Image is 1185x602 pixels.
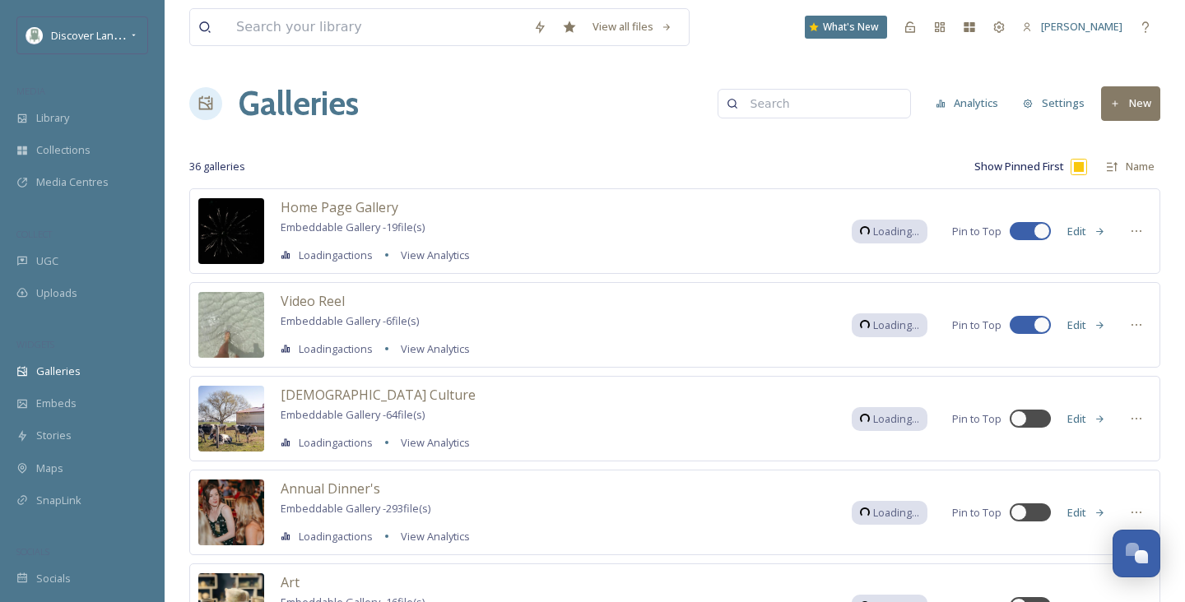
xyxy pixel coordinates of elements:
[1015,87,1093,119] button: Settings
[36,285,77,301] span: Uploads
[1120,153,1160,180] div: Name
[742,87,902,120] input: Search
[16,85,45,97] span: MEDIA
[1059,215,1113,248] button: Edit
[16,545,49,558] span: SOCIALS
[228,9,525,45] input: Search your library
[1059,403,1113,435] button: Edit
[281,198,398,216] span: Home Page Gallery
[281,386,476,404] span: [DEMOGRAPHIC_DATA] Culture
[952,505,1001,521] span: Pin to Top
[281,407,425,422] span: Embeddable Gallery - 64 file(s)
[281,313,419,328] span: Embeddable Gallery - 6 file(s)
[873,505,919,521] span: Loading...
[299,248,373,263] span: Loading actions
[36,396,77,411] span: Embeds
[393,526,470,546] a: View Analytics
[974,159,1064,174] span: Show Pinned First
[26,27,43,44] img: discoverlancaster_logo.jpeg
[299,529,373,544] span: Loading actions
[198,198,264,264] img: 481382eb-614c-43a6-bf02-12905f1b1fa7.jpg
[36,174,109,190] span: Media Centres
[281,479,380,498] span: Annual Dinner's
[927,87,1007,119] button: Analytics
[401,529,470,544] span: View Analytics
[1015,87,1101,119] a: Settings
[198,386,264,451] img: 1938a4a5-e7c3-49fc-9245-00f8ade64ba9.jpg
[952,224,1001,239] span: Pin to Top
[873,317,919,333] span: Loading...
[393,245,470,265] a: View Analytics
[1041,19,1122,34] span: [PERSON_NAME]
[189,159,245,174] span: 36 galleries
[401,435,470,450] span: View Analytics
[36,142,91,158] span: Collections
[299,435,373,451] span: Loading actions
[281,292,345,310] span: Video Reel
[1059,309,1113,341] button: Edit
[584,11,681,43] a: View all files
[198,479,264,545] img: 2cd07ead-88f9-4942-ba74-b7bf9abb82b9.jpg
[36,428,72,443] span: Stories
[805,16,887,39] a: What's New
[281,501,430,516] span: Embeddable Gallery - 293 file(s)
[952,411,1001,427] span: Pin to Top
[401,248,470,262] span: View Analytics
[239,79,359,128] a: Galleries
[281,220,425,234] span: Embeddable Gallery - 19 file(s)
[393,433,470,452] a: View Analytics
[1014,11,1131,43] a: [PERSON_NAME]
[36,253,58,269] span: UGC
[36,461,63,476] span: Maps
[1059,497,1113,529] button: Edit
[36,493,81,508] span: SnapLink
[36,364,81,379] span: Galleries
[36,110,69,126] span: Library
[281,573,300,591] span: Art
[36,571,71,586] span: Socials
[952,317,1001,333] span: Pin to Top
[16,338,54,350] span: WIDGETS
[1101,86,1160,120] button: New
[401,341,470,356] span: View Analytics
[1113,530,1160,577] button: Open Chat
[873,224,919,239] span: Loading...
[16,228,52,240] span: COLLECT
[927,87,1015,119] a: Analytics
[198,292,264,358] img: 2c0bee8c-880c-476e-bdb2-4be7a104f204.jpg
[299,341,373,357] span: Loading actions
[51,27,144,43] span: Discover Lancaster
[873,411,919,427] span: Loading...
[393,339,470,359] a: View Analytics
